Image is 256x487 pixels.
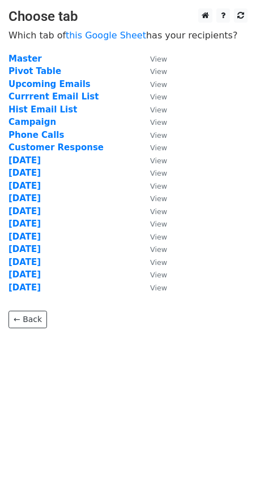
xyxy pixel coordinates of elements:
[150,245,167,254] small: View
[8,244,41,254] a: [DATE]
[8,142,104,153] a: Customer Response
[150,118,167,127] small: View
[8,282,41,293] a: [DATE]
[139,155,167,166] a: View
[150,169,167,177] small: View
[8,130,64,140] a: Phone Calls
[8,54,42,64] a: Master
[8,66,61,76] a: Pivot Table
[139,193,167,203] a: View
[66,30,146,41] a: this Google Sheet
[139,219,167,229] a: View
[150,194,167,203] small: View
[139,117,167,127] a: View
[150,55,167,63] small: View
[8,311,47,328] a: ← Back
[150,67,167,76] small: View
[150,144,167,152] small: View
[139,105,167,115] a: View
[150,233,167,241] small: View
[8,206,41,216] a: [DATE]
[150,284,167,292] small: View
[8,193,41,203] a: [DATE]
[150,258,167,267] small: View
[150,271,167,279] small: View
[150,156,167,165] small: View
[139,66,167,76] a: View
[139,244,167,254] a: View
[8,168,41,178] a: [DATE]
[139,206,167,216] a: View
[8,155,41,166] a: [DATE]
[8,105,77,115] a: Hist Email List
[8,181,41,191] a: [DATE]
[8,117,56,127] a: Campaign
[139,282,167,293] a: View
[150,93,167,101] small: View
[139,269,167,280] a: View
[139,232,167,242] a: View
[8,257,41,267] a: [DATE]
[8,8,248,25] h3: Choose tab
[150,106,167,114] small: View
[8,269,41,280] a: [DATE]
[139,54,167,64] a: View
[139,142,167,153] a: View
[150,207,167,216] small: View
[8,232,41,242] a: [DATE]
[139,168,167,178] a: View
[8,219,41,229] a: [DATE]
[8,79,91,89] a: Upcoming Emails
[139,79,167,89] a: View
[150,80,167,89] small: View
[150,220,167,228] small: View
[139,181,167,191] a: View
[139,257,167,267] a: View
[150,131,167,140] small: View
[139,92,167,102] a: View
[150,182,167,190] small: View
[8,92,99,102] a: Currrent Email List
[139,130,167,140] a: View
[8,29,248,41] p: Which tab of has your recipients?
